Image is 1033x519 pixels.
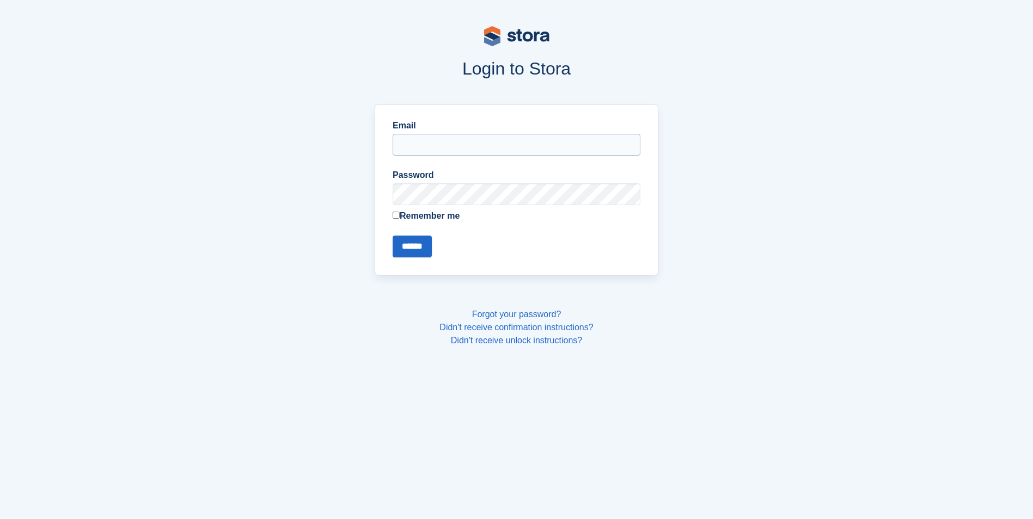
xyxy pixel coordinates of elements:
[451,336,582,345] a: Didn't receive unlock instructions?
[393,169,640,182] label: Password
[393,119,640,132] label: Email
[393,209,640,223] label: Remember me
[439,323,593,332] a: Didn't receive confirmation instructions?
[484,26,549,46] img: stora-logo-53a41332b3708ae10de48c4981b4e9114cc0af31d8433b30ea865607fb682f29.svg
[167,59,866,78] h1: Login to Stora
[472,310,561,319] a: Forgot your password?
[393,212,400,219] input: Remember me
